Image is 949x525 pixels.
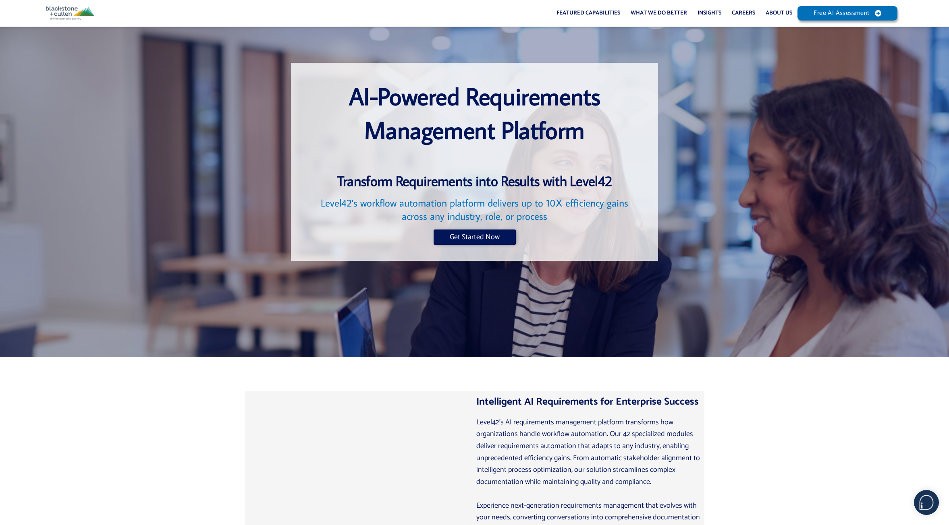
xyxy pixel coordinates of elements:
[476,417,700,488] p: Level42’s AI requirements management platform transforms how organizations handle workflow automa...
[450,234,500,241] span: Get Started Now
[434,229,516,245] a: Get Started Now
[914,490,939,515] img: users%2F5SSOSaKfQqXq3cFEnIZRYMEs4ra2%2Fmedia%2Fimages%2F-Bulle%20blanche%20sans%20fond%20%2B%20ma...
[307,172,642,190] h3: Transform Requirements into Results with Level42
[814,10,869,17] span: Free AI Assessment
[797,6,897,21] a: Free AI Assessment
[307,79,642,147] h1: AI-Powered Requirements Management Platform
[476,395,700,409] h2: Intelligent AI Requirements for Enterprise Success
[307,196,642,223] h2: Level42's workflow automation platform delivers up to 10X efficiency gains across any industry, r...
